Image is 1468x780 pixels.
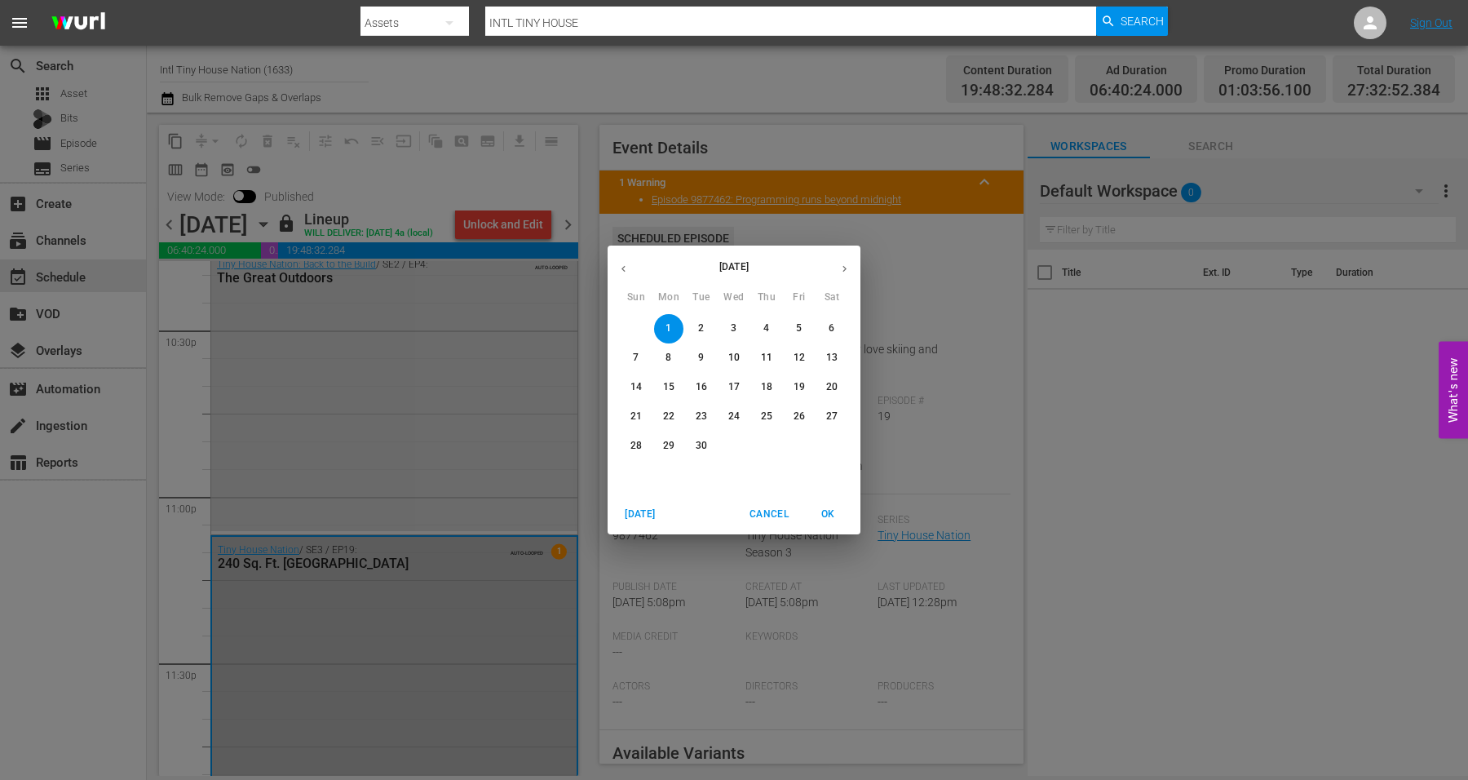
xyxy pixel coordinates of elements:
[785,343,814,373] button: 12
[630,439,642,453] p: 28
[719,373,749,402] button: 17
[698,321,704,335] p: 2
[10,13,29,33] span: menu
[654,343,683,373] button: 8
[621,290,651,306] span: Sun
[687,314,716,343] button: 2
[817,373,847,402] button: 20
[752,402,781,432] button: 25
[630,410,642,423] p: 21
[761,380,772,394] p: 18
[826,351,838,365] p: 13
[639,259,829,274] p: [DATE]
[743,501,795,528] button: Cancel
[39,4,117,42] img: ans4CAIJ8jUAAAAAAAAAAAAAAAAAAAAAAAAgQb4GAAAAAAAAAAAAAAAAAAAAAAAAJMjXAAAAAAAAAAAAAAAAAAAAAAAAgAT5G...
[796,321,802,335] p: 5
[829,321,834,335] p: 6
[802,501,854,528] button: OK
[808,506,847,523] span: OK
[621,402,651,432] button: 21
[698,351,704,365] p: 9
[687,290,716,306] span: Tue
[817,343,847,373] button: 13
[665,351,671,365] p: 8
[719,314,749,343] button: 3
[763,321,769,335] p: 4
[633,351,639,365] p: 7
[687,343,716,373] button: 9
[621,373,651,402] button: 14
[752,314,781,343] button: 4
[785,402,814,432] button: 26
[752,343,781,373] button: 11
[696,380,707,394] p: 16
[663,410,674,423] p: 22
[826,410,838,423] p: 27
[696,410,707,423] p: 23
[1439,342,1468,439] button: Open Feedback Widget
[614,501,666,528] button: [DATE]
[696,439,707,453] p: 30
[826,380,838,394] p: 20
[663,380,674,394] p: 15
[654,402,683,432] button: 22
[794,351,805,365] p: 12
[719,290,749,306] span: Wed
[785,373,814,402] button: 19
[1121,7,1164,36] span: Search
[621,432,651,461] button: 28
[654,432,683,461] button: 29
[817,314,847,343] button: 6
[817,290,847,306] span: Sat
[817,402,847,432] button: 27
[719,402,749,432] button: 24
[794,380,805,394] p: 19
[654,373,683,402] button: 15
[728,351,740,365] p: 10
[654,314,683,343] button: 1
[728,380,740,394] p: 17
[1410,16,1453,29] a: Sign Out
[663,439,674,453] p: 29
[752,290,781,306] span: Thu
[621,343,651,373] button: 7
[621,506,660,523] span: [DATE]
[761,351,772,365] p: 11
[731,321,736,335] p: 3
[665,321,671,335] p: 1
[654,290,683,306] span: Mon
[728,410,740,423] p: 24
[719,343,749,373] button: 10
[752,373,781,402] button: 18
[761,410,772,423] p: 25
[785,290,814,306] span: Fri
[794,410,805,423] p: 26
[687,402,716,432] button: 23
[687,373,716,402] button: 16
[785,314,814,343] button: 5
[687,432,716,461] button: 30
[749,506,789,523] span: Cancel
[630,380,642,394] p: 14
